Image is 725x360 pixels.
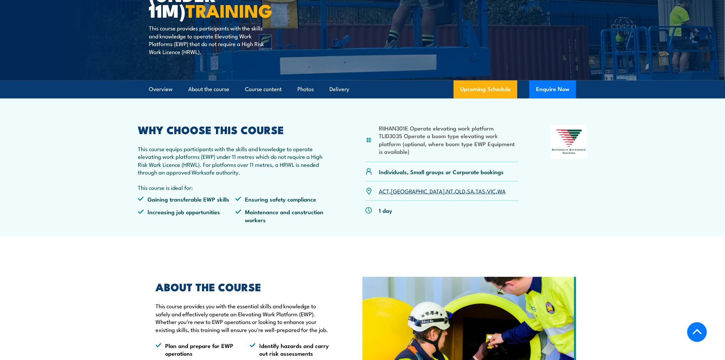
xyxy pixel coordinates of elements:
li: Maintenance and construction workers [235,208,333,224]
a: VIC [487,187,496,195]
a: Upcoming Schedule [454,80,517,98]
p: This course is ideal for: [138,184,333,191]
img: Nationally Recognised Training logo. [551,125,587,159]
p: 1 day [379,207,392,214]
a: SA [467,187,474,195]
p: This course equips participants with the skills and knowledge to operate elevating work platforms... [138,145,333,176]
a: Overview [149,80,173,98]
p: Individuals, Small groups or Corporate bookings [379,168,504,175]
li: Increasing job opportunities [138,208,235,224]
a: About the course [188,80,229,98]
li: Ensuring safety compliance [235,195,333,203]
button: Enquire Now [529,80,576,98]
a: Photos [297,80,314,98]
a: Course content [245,80,282,98]
h2: ABOUT THE COURSE [156,282,332,291]
a: [GEOGRAPHIC_DATA] [391,187,445,195]
li: Plan and prepare for EWP operations [156,342,238,357]
a: QLD [455,187,465,195]
a: Delivery [329,80,349,98]
li: Gaining transferable EWP skills [138,195,235,203]
a: WA [497,187,506,195]
li: RIIHAN301E Operate elevating work platform [379,124,519,132]
a: TAS [476,187,485,195]
li: Identify hazards and carry out risk assessments [250,342,332,357]
li: TLID3035 Operate a boom type elevating work platform (optional, where boom type EWP Equipment is ... [379,132,519,155]
p: This course provides participants with the skills and knowledge to operate Elevating Work Platfor... [149,24,271,55]
p: , , , , , , , [379,187,506,195]
a: NT [446,187,453,195]
h2: WHY CHOOSE THIS COURSE [138,125,333,134]
p: This course provides you with the essential skills and knowledge to safely and effectively operat... [156,302,332,333]
a: ACT [379,187,389,195]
